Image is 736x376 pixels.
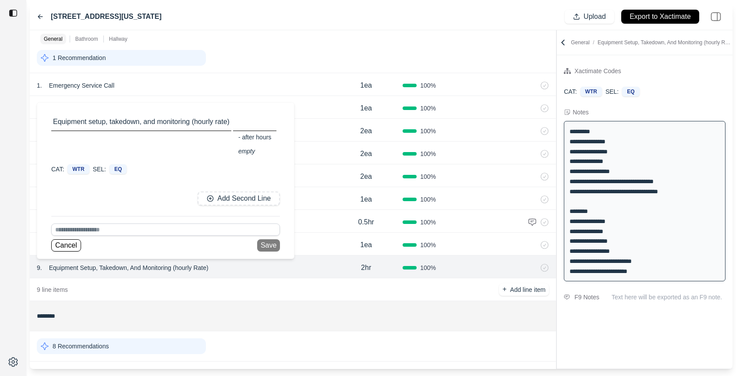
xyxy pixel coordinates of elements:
div: WTR [580,87,602,96]
span: 100 % [420,127,436,135]
p: SEL: [93,165,106,174]
label: [STREET_ADDRESS][US_STATE] [51,11,162,22]
p: Add line item [510,285,545,294]
div: EQ [110,164,127,174]
p: Hallway [109,35,127,43]
div: WTR [67,164,89,174]
p: CAT: [51,165,64,174]
span: 100 % [420,195,436,204]
div: Xactimate Codes [574,66,621,76]
span: 100 % [420,81,436,90]
img: comment [564,294,570,300]
span: Equipment Setup, Takedown, And Monitoring (hourly Rate) [598,39,734,46]
p: 2hr [361,262,371,273]
p: General [44,35,63,43]
img: right-panel.svg [706,7,725,26]
div: empty [233,145,276,157]
div: F9 Notes [574,292,599,302]
p: Equipment setup, takedown, and monitoring (hourly rate) [51,117,231,127]
span: 100 % [420,149,436,158]
p: CAT: [564,87,577,96]
p: Equipment Setup, Takedown, And Monitoring (hourly Rate) [46,262,212,274]
p: 2ea [360,126,372,136]
p: 9 line items [37,285,68,294]
p: + [502,284,506,294]
img: comment [528,218,537,227]
p: Emergency Service Call [46,79,118,92]
p: 2ea [360,171,372,182]
button: Add Second Line [198,192,280,206]
span: 100 % [420,104,436,113]
span: 100 % [420,263,436,272]
div: EQ [622,87,639,96]
p: 9 . [37,263,42,272]
span: / [590,39,598,46]
button: Export to Xactimate [621,10,699,24]
p: Bathroom [75,35,98,43]
span: 100 % [420,218,436,227]
button: Upload [565,10,614,24]
p: 1 Recommendation [53,53,106,62]
p: Export to Xactimate [630,12,691,22]
span: 100 % [420,241,436,249]
p: Add Second Line [217,194,271,204]
span: 100 % [420,172,436,181]
img: toggle sidebar [9,9,18,18]
button: Cancel [51,239,81,252]
p: General [571,39,731,46]
p: 1 . [37,81,42,90]
p: Upload [584,12,606,22]
p: Text here will be exported as an F9 note. [612,293,725,302]
div: Notes [573,108,589,117]
p: 1ea [360,103,372,114]
button: +Add line item [499,284,549,296]
p: 1ea [360,194,372,205]
p: 2ea [360,149,372,159]
p: 1ea [360,80,372,91]
p: SEL: [605,87,619,96]
p: 0.5hr [358,217,374,227]
p: 8 Recommendations [53,342,109,351]
div: - after hours [233,131,276,143]
p: 1ea [360,240,372,250]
